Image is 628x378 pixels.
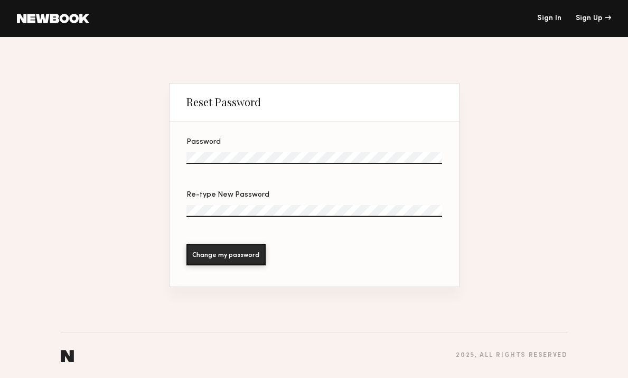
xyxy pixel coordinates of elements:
div: 2025 , all rights reserved [456,352,567,359]
div: Password [186,139,442,146]
div: Reset Password [186,96,261,108]
button: Change my password [186,244,266,265]
div: Sign Up [576,15,611,22]
input: Password [186,152,442,164]
input: Re-type New Password [186,205,442,217]
div: Re-type New Password [186,191,442,199]
a: Sign In [537,15,561,22]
